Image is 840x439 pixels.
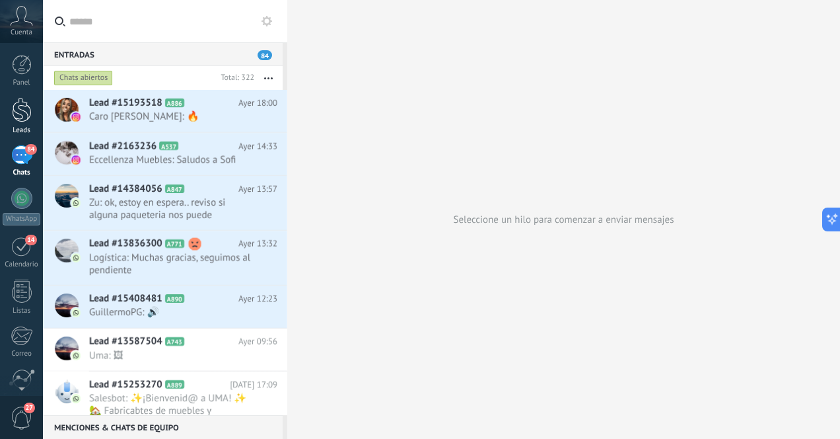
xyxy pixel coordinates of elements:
a: Lead #2163236 A537 Ayer 14:33 Eccellenza Muebles: Saludos a Sofi [43,133,287,175]
img: com.amocrm.amocrmwa.svg [71,253,81,262]
div: Leads [3,126,41,135]
span: Ayer 09:56 [238,335,277,348]
div: Entradas [43,42,283,66]
span: Lead #15253270 [89,378,162,391]
img: com.amocrm.amocrmwa.svg [71,308,81,317]
img: com.amocrm.amocrmwa.svg [71,198,81,208]
span: A771 [165,239,184,248]
span: Lead #13587504 [89,335,162,348]
span: Caro [PERSON_NAME]: 🔥 [89,110,252,123]
span: [DATE] 17:09 [230,378,277,391]
a: Lead #13587504 A743 Ayer 09:56 Uma: 🖼 [43,329,287,371]
a: Lead #15408481 A890 Ayer 12:23 GuillermoPG: 🔊 [43,286,287,328]
div: Panel [3,79,41,87]
span: 84 [258,50,272,60]
span: Lead #15193518 [89,97,162,110]
div: Total: 322 [215,71,254,85]
span: A743 [165,337,184,346]
a: Lead #15193518 A886 Ayer 18:00 Caro [PERSON_NAME]: 🔥 [43,90,287,132]
span: Lead #14384056 [89,182,162,196]
span: A886 [165,99,184,107]
span: A890 [165,294,184,303]
span: Eccellenza Muebles: Saludos a Sofi [89,153,252,166]
span: A847 [165,184,184,193]
div: Chats abiertos [54,70,113,86]
a: Lead #15253270 A889 [DATE] 17:09 Salesbot: ✨¡Bienvenid@ a UMA! ✨ 🏡 Fabricabtes de muebles y decor... [43,372,287,426]
img: com.amocrm.amocrmwa.svg [71,351,81,360]
a: Lead #14384056 A847 Ayer 13:57 Zu: ok, estoy en espera.. reviso si alguna paqueteria nos puede fu... [43,176,287,230]
span: Ayer 13:32 [238,237,277,251]
div: Correo [3,350,41,358]
span: Zu: ok, estoy en espera.. reviso si alguna paqueteria nos puede funcionar [89,196,252,221]
span: 84 [25,144,36,155]
div: Listas [3,307,41,315]
img: instagram.svg [71,155,81,165]
img: instagram.svg [71,112,81,122]
span: Ayer 13:57 [238,182,277,196]
span: Ayer 14:33 [238,140,277,153]
span: 14 [25,235,36,245]
span: Lead #15408481 [89,292,162,305]
span: Lead #13836300 [89,237,162,251]
span: 27 [24,403,35,413]
div: Menciones & Chats de equipo [43,415,283,439]
span: A537 [159,141,178,150]
span: Cuenta [11,28,32,37]
div: WhatsApp [3,213,40,225]
img: com.amocrm.amocrmwa.svg [71,394,81,403]
span: Ayer 12:23 [238,292,277,305]
div: Chats [3,169,41,177]
span: Ayer 18:00 [238,97,277,110]
span: Lead #2163236 [89,140,157,153]
span: A889 [165,380,184,389]
span: Salesbot: ✨¡Bienvenid@ a UMA! ✨ 🏡 Fabricabtes de muebles y decoración artesanal 💫 Diseñamos y fab... [89,392,252,417]
button: Más [254,66,283,90]
div: Calendario [3,260,41,269]
a: Lead #13836300 A771 Ayer 13:32 Logística: Muchas gracias, seguimos al pendiente [43,231,287,285]
span: Logística: Muchas gracias, seguimos al pendiente [89,251,252,276]
span: Uma: 🖼 [89,349,252,362]
span: GuillermoPG: 🔊 [89,306,252,319]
